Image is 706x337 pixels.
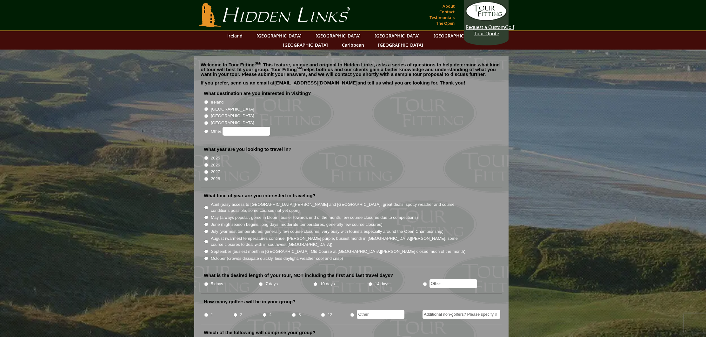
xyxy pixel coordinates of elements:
label: October (crowds dissipate quickly, less daylight, weather cool and crisp) [211,255,343,262]
label: 14 days [375,281,390,287]
label: August (warmest temperatures continue, [PERSON_NAME] purple, busiest month in [GEOGRAPHIC_DATA][P... [211,235,466,248]
label: What year are you looking to travel in? [204,146,291,152]
label: 10 days [320,281,335,287]
input: Other: [223,127,270,136]
a: [GEOGRAPHIC_DATA] [375,40,426,50]
label: 2028 [211,176,220,182]
label: What is the desired length of your tour, NOT including the first and last travel days? [204,272,393,279]
a: [GEOGRAPHIC_DATA] [312,31,364,40]
input: Other [357,310,404,319]
label: How many golfers will be in your group? [204,299,296,305]
a: Request a CustomGolf Tour Quote [466,2,507,37]
label: 12 [328,312,332,318]
label: [GEOGRAPHIC_DATA] [211,106,254,112]
input: Other [430,279,477,288]
label: 4 [269,312,271,318]
label: What time of year are you interested in traveling? [204,192,316,199]
label: Ireland [211,99,223,105]
p: If you prefer, send us an email at and tell us what you are looking for. Thank you! [201,80,502,90]
a: Contact [438,7,456,16]
label: 2027 [211,169,220,175]
label: April (easy access to [GEOGRAPHIC_DATA][PERSON_NAME] and [GEOGRAPHIC_DATA], great deals, spotty w... [211,201,466,214]
p: Welcome to Tour Fitting ! This feature, unique and original to Hidden Links, asks a series of que... [201,62,502,77]
label: 2025 [211,155,220,161]
label: 8 [298,312,301,318]
a: The Open [435,19,456,28]
a: Caribbean [339,40,367,50]
a: [EMAIL_ADDRESS][DOMAIN_NAME] [275,80,358,85]
label: July (warmest temperatures, generally few course closures, very busy with tourists especially aro... [211,228,443,235]
input: Additional non-golfers? Please specify # [423,310,500,319]
label: 2026 [211,162,220,168]
span: Request a Custom [466,24,505,30]
a: Ireland [224,31,246,40]
label: June (high season begins, long days, moderate temperatures, generally few course closures) [211,221,383,228]
sup: SM [255,61,260,65]
a: Testimonials [428,13,456,22]
sup: SM [297,66,302,70]
label: [GEOGRAPHIC_DATA] [211,120,254,126]
label: September (busiest month in [GEOGRAPHIC_DATA], Old Course at [GEOGRAPHIC_DATA][PERSON_NAME] close... [211,248,465,255]
label: May (always popular, gorse in bloom, busier towards end of the month, few course closures due to ... [211,214,418,221]
a: [GEOGRAPHIC_DATA] [371,31,423,40]
a: [GEOGRAPHIC_DATA] [253,31,305,40]
label: What destination are you interested in visiting? [204,90,311,97]
a: [GEOGRAPHIC_DATA] [280,40,331,50]
label: 7 days [265,281,278,287]
label: Which of the following will comprise your group? [204,329,316,336]
label: [GEOGRAPHIC_DATA] [211,113,254,119]
label: 1 [211,312,213,318]
label: 2 [240,312,242,318]
a: [GEOGRAPHIC_DATA] [430,31,482,40]
label: 5 days [211,281,223,287]
label: Other: [211,127,270,136]
a: About [441,2,456,10]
